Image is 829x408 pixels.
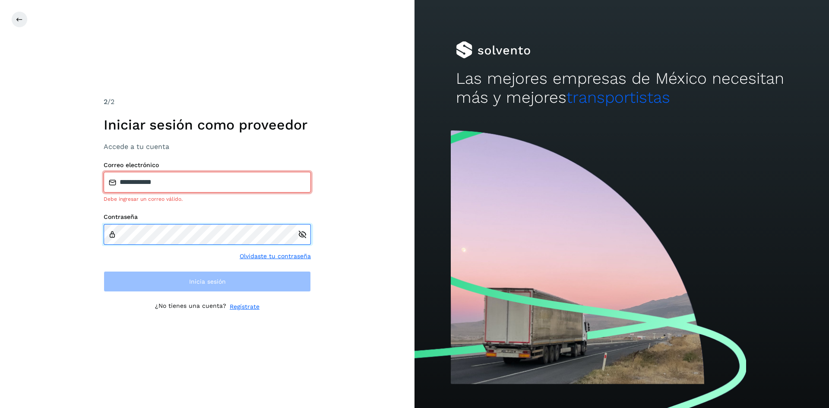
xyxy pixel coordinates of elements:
[240,252,311,261] a: Olvidaste tu contraseña
[104,142,311,151] h3: Accede a tu cuenta
[566,88,670,107] span: transportistas
[456,69,788,108] h2: Las mejores empresas de México necesitan más y mejores
[230,302,259,311] a: Regístrate
[189,278,226,285] span: Inicia sesión
[104,97,311,107] div: /2
[104,271,311,292] button: Inicia sesión
[155,302,226,311] p: ¿No tienes una cuenta?
[104,117,311,133] h1: Iniciar sesión como proveedor
[104,195,311,203] div: Debe ingresar un correo válido.
[104,98,108,106] span: 2
[104,213,311,221] label: Contraseña
[104,161,311,169] label: Correo electrónico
